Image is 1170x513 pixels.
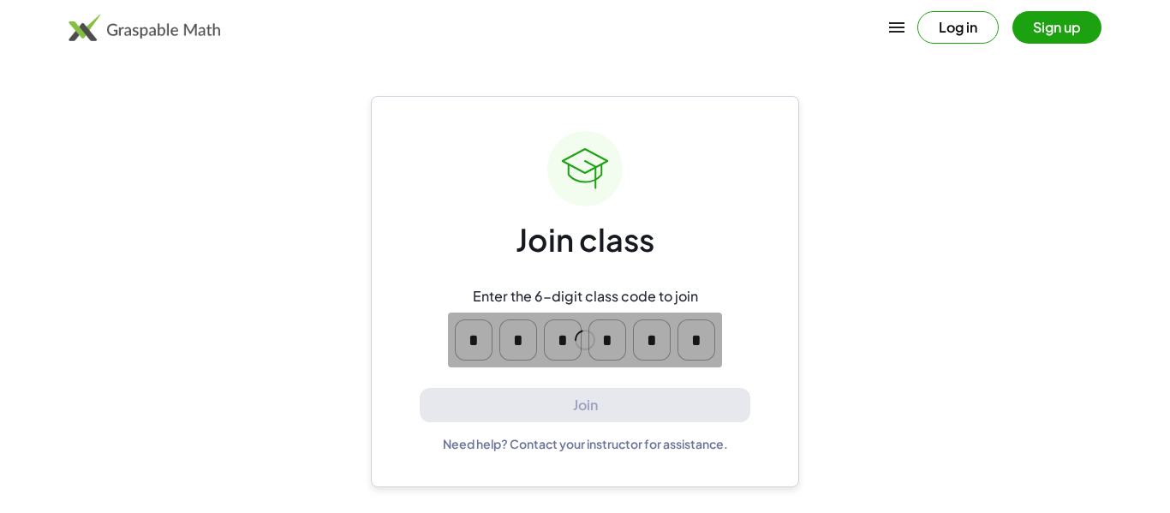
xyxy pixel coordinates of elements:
div: Join class [516,220,654,260]
div: Need help? Contact your instructor for assistance. [443,436,728,451]
button: Join [420,388,750,423]
button: Sign up [1012,11,1101,44]
button: Log in [917,11,999,44]
div: Enter the 6-digit class code to join [473,288,698,306]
